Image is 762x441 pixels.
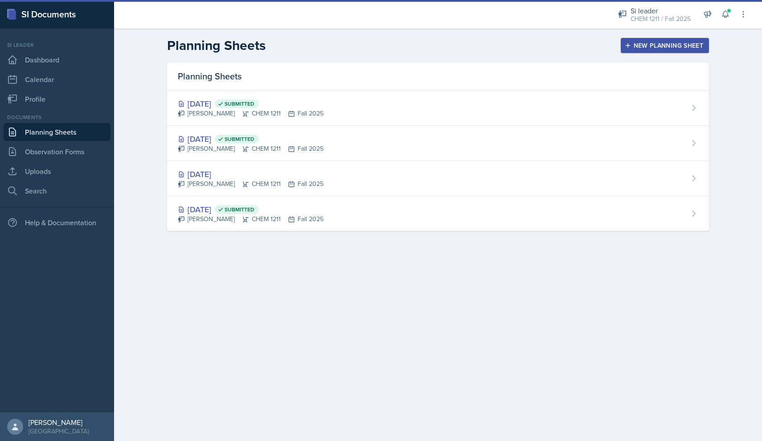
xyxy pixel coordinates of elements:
[178,168,324,180] div: [DATE]
[167,161,709,196] a: [DATE] [PERSON_NAME]CHEM 1211Fall 2025
[167,37,266,54] h2: Planning Sheets
[167,126,709,161] a: [DATE] Submitted [PERSON_NAME]CHEM 1211Fall 2025
[4,113,111,121] div: Documents
[4,214,111,231] div: Help & Documentation
[4,143,111,161] a: Observation Forms
[178,144,324,153] div: [PERSON_NAME] CHEM 1211 Fall 2025
[631,5,691,16] div: Si leader
[4,123,111,141] a: Planning Sheets
[631,14,691,24] div: CHEM 1211 / Fall 2025
[4,162,111,180] a: Uploads
[225,136,254,143] span: Submitted
[178,179,324,189] div: [PERSON_NAME] CHEM 1211 Fall 2025
[167,196,709,231] a: [DATE] Submitted [PERSON_NAME]CHEM 1211Fall 2025
[225,100,254,107] span: Submitted
[178,109,324,118] div: [PERSON_NAME] CHEM 1211 Fall 2025
[4,70,111,88] a: Calendar
[178,98,324,110] div: [DATE]
[178,133,324,145] div: [DATE]
[167,91,709,126] a: [DATE] Submitted [PERSON_NAME]CHEM 1211Fall 2025
[4,182,111,200] a: Search
[225,206,254,213] span: Submitted
[627,42,703,49] div: New Planning Sheet
[4,90,111,108] a: Profile
[29,427,89,436] div: [GEOGRAPHIC_DATA]
[4,41,111,49] div: Si leader
[29,418,89,427] div: [PERSON_NAME]
[621,38,709,53] button: New Planning Sheet
[4,51,111,69] a: Dashboard
[178,203,324,215] div: [DATE]
[167,62,709,91] div: Planning Sheets
[178,214,324,224] div: [PERSON_NAME] CHEM 1211 Fall 2025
